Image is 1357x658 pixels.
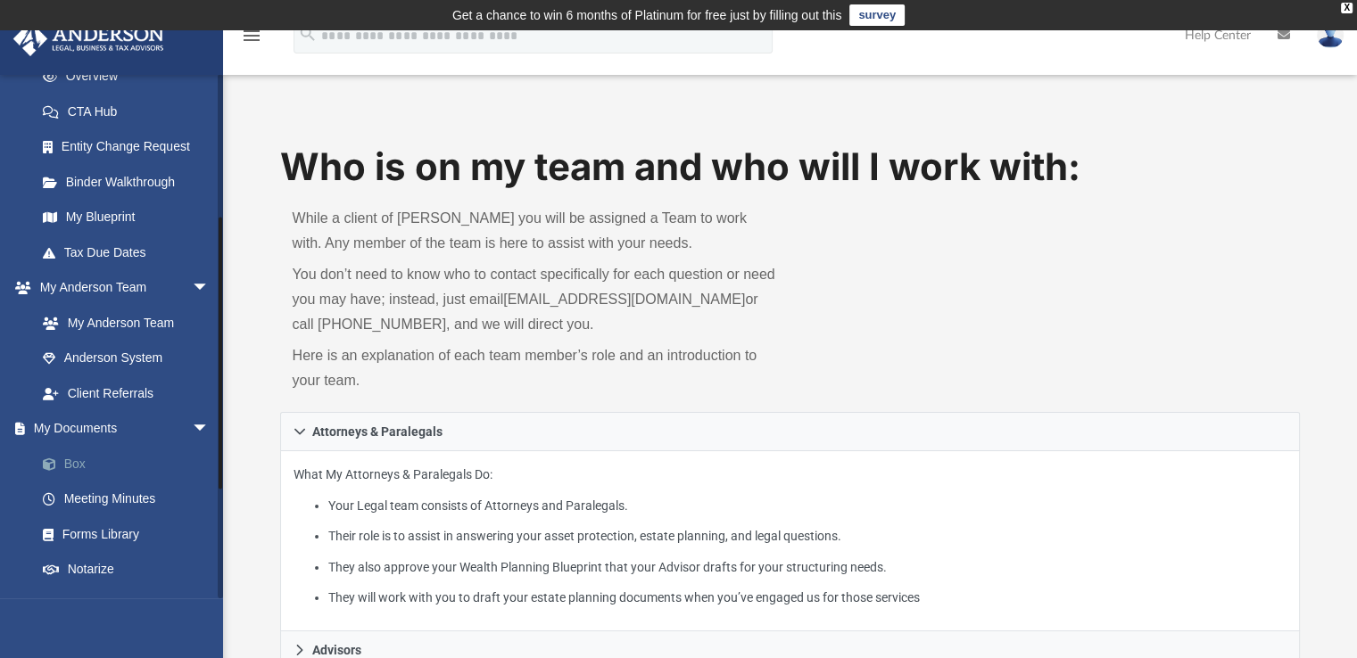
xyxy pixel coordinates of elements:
h1: Who is on my team and who will I work with: [280,141,1301,193]
p: Here is an explanation of each team member’s role and an introduction to your team. [293,343,778,393]
a: menu [241,34,262,46]
a: [EMAIL_ADDRESS][DOMAIN_NAME] [503,292,745,307]
img: Anderson Advisors Platinum Portal [8,21,170,56]
a: My Anderson Teamarrow_drop_down [12,270,228,306]
a: Anderson System [25,341,228,376]
span: arrow_drop_down [192,411,228,448]
span: Attorneys & Paralegals [312,425,443,438]
img: User Pic [1317,22,1344,48]
a: Notarize [25,552,236,588]
p: While a client of [PERSON_NAME] you will be assigned a Team to work with. Any member of the team ... [293,206,778,256]
a: Binder Walkthrough [25,164,236,200]
span: arrow_drop_down [192,587,228,623]
a: My Documentsarrow_drop_down [12,411,236,447]
a: Tax Due Dates [25,234,236,270]
a: CTA Hub [25,94,236,129]
a: Box [25,446,236,481]
span: arrow_drop_down [192,270,228,307]
p: You don’t need to know who to contact specifically for each question or need you may have; instea... [293,262,778,337]
a: Meeting Minutes [25,481,236,517]
span: Advisors [312,644,361,656]
p: What My Attorneys & Paralegals Do: [294,464,1287,609]
i: menu [241,25,262,46]
div: Attorneys & Paralegals [280,451,1301,632]
a: Forms Library [25,516,228,552]
li: Their role is to assist in answering your asset protection, estate planning, and legal questions. [328,525,1287,547]
li: They will work with you to draft your estate planning documents when you’ve engaged us for those ... [328,587,1287,609]
a: Online Learningarrow_drop_down [12,587,228,622]
a: Overview [25,59,236,95]
a: My Blueprint [25,200,228,235]
div: close [1341,3,1353,13]
a: Entity Change Request [25,129,236,165]
a: My Anderson Team [25,305,219,341]
a: Client Referrals [25,375,228,411]
a: Attorneys & Paralegals [280,412,1301,451]
li: Your Legal team consists of Attorneys and Paralegals. [328,495,1287,517]
i: search [298,24,318,44]
a: survey [849,4,905,26]
div: Get a chance to win 6 months of Platinum for free just by filling out this [452,4,842,26]
li: They also approve your Wealth Planning Blueprint that your Advisor drafts for your structuring ne... [328,556,1287,579]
